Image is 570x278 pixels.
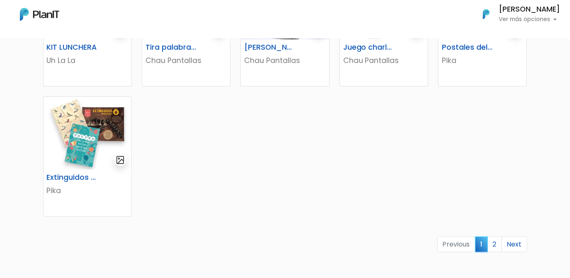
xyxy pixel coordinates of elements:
[44,97,131,170] img: thumb_2FDA6350-6045-48DC-94DD-55C445378348-Photoroom__21_.jpg
[437,43,498,52] h6: Postales del Uruguay + Pikala
[20,8,59,21] img: PlanIt Logo
[42,43,103,52] h6: KIT LUNCHERA
[442,55,523,66] p: Pika
[338,43,399,52] h6: Juego charlas de mesa + Cartas españolas
[47,55,128,66] p: Uh La La
[499,6,560,13] h6: [PERSON_NAME]
[43,97,132,217] a: gallery-light Extinguidos en [GEOGRAPHIC_DATA] + Block recreo + Libreta rayada Pika
[116,155,125,165] img: gallery-light
[502,237,527,252] a: Next
[475,237,488,252] span: 1
[42,173,103,182] h6: Extinguidos en [GEOGRAPHIC_DATA] + Block recreo + Libreta rayada
[472,3,560,25] button: PlanIt Logo [PERSON_NAME] Ver más opciones
[47,185,128,196] p: Pika
[499,17,560,22] p: Ver más opciones
[43,8,119,24] div: ¿Necesitás ayuda?
[488,237,502,252] a: 2
[477,5,495,23] img: PlanIt Logo
[239,43,300,52] h6: [PERSON_NAME]
[343,55,424,66] p: Chau Pantallas
[141,43,201,52] h6: Tira palabras + Cartas españolas
[146,55,227,66] p: Chau Pantallas
[244,55,325,66] p: Chau Pantallas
